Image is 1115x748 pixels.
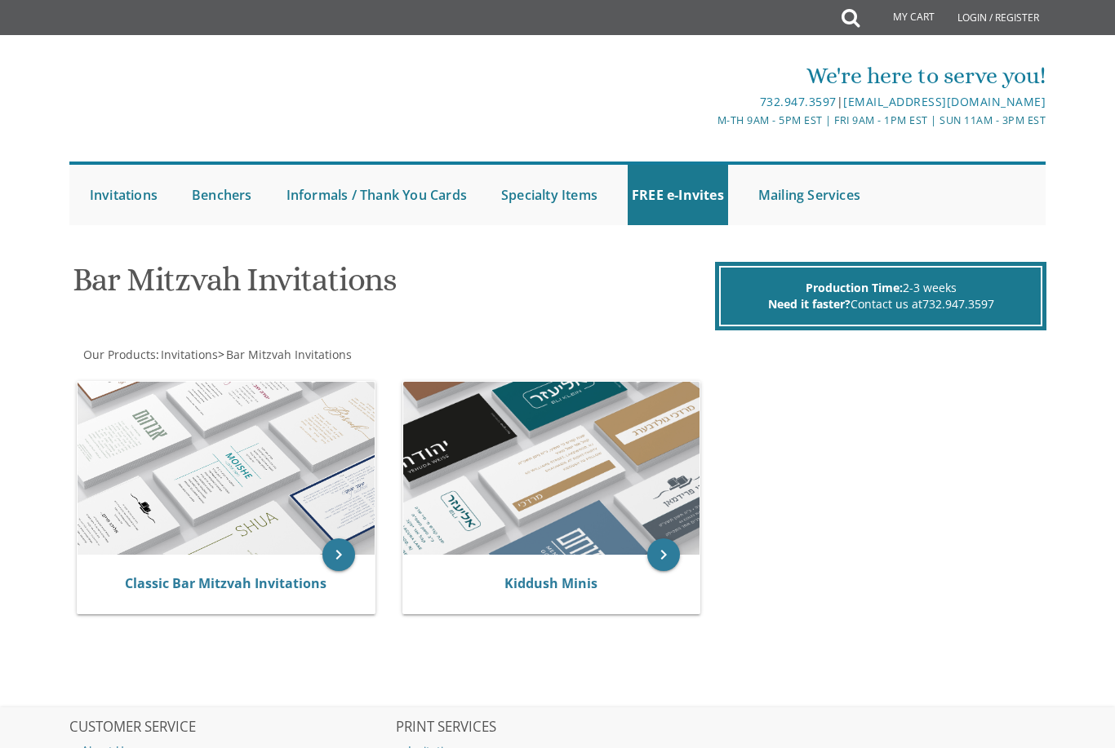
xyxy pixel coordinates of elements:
[78,382,375,555] img: Classic Bar Mitzvah Invitations
[69,719,393,736] h2: CUSTOMER SERVICE
[719,266,1042,326] div: 2-3 weeks Contact us at
[396,92,1046,112] div: |
[282,165,471,225] a: Informals / Thank You Cards
[760,94,837,109] a: 732.947.3597
[396,112,1046,129] div: M-Th 9am - 5pm EST | Fri 9am - 1pm EST | Sun 11am - 3pm EST
[504,574,597,592] a: Kiddush Minis
[497,165,602,225] a: Specialty Items
[628,165,728,225] a: FREE e-Invites
[125,574,327,592] a: Classic Bar Mitzvah Invitations
[82,347,156,362] a: Our Products
[69,347,557,363] div: :
[224,347,352,362] a: Bar Mitzvah Invitations
[922,296,994,312] a: 732.947.3597
[396,60,1046,92] div: We're here to serve you!
[843,94,1046,109] a: [EMAIL_ADDRESS][DOMAIN_NAME]
[754,165,864,225] a: Mailing Services
[86,165,162,225] a: Invitations
[403,382,700,555] img: Kiddush Minis
[73,262,712,310] h1: Bar Mitzvah Invitations
[188,165,256,225] a: Benchers
[322,538,355,571] a: keyboard_arrow_right
[226,347,352,362] span: Bar Mitzvah Invitations
[647,538,680,571] a: keyboard_arrow_right
[858,2,946,34] a: My Cart
[806,280,903,295] span: Production Time:
[218,347,352,362] span: >
[396,719,720,736] h2: PRINT SERVICES
[161,347,218,362] span: Invitations
[159,347,218,362] a: Invitations
[768,296,851,312] span: Need it faster?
